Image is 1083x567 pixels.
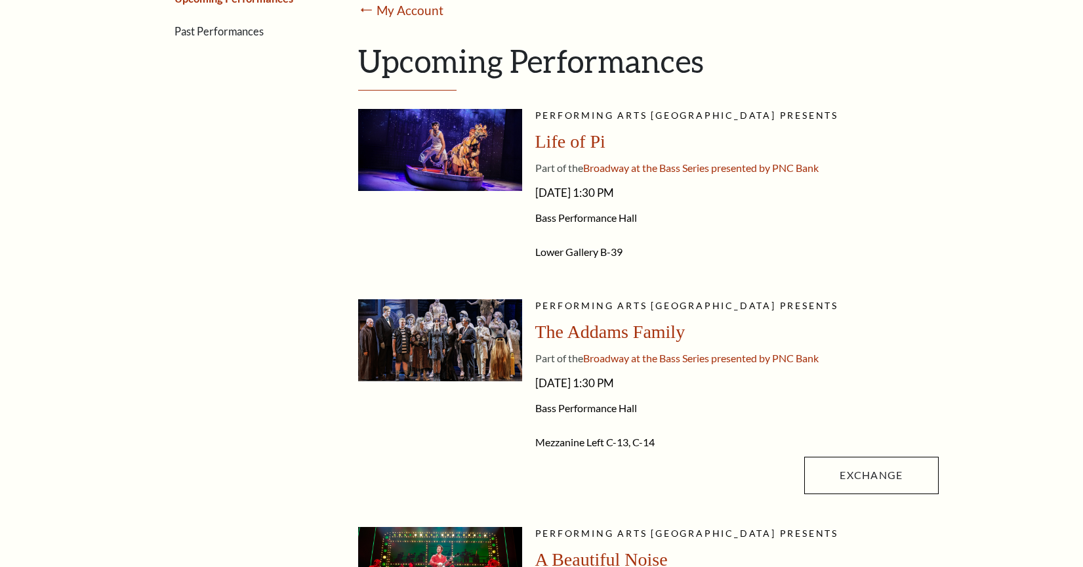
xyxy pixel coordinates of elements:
[174,25,264,37] a: Past Performances
[535,110,839,121] span: Performing Arts [GEOGRAPHIC_DATA] presents
[600,245,623,258] span: B-39
[535,352,583,364] span: Part of the
[535,211,939,224] span: Bass Performance Hall
[535,245,598,258] span: Lower Gallery
[583,352,819,364] span: Broadway at the Bass Series presented by PNC Bank
[535,131,605,152] span: Life of Pi
[358,299,522,381] img: taf-pdp_desktop-1600x800.jpg
[535,161,583,174] span: Part of the
[358,42,939,91] h1: Upcoming Performances
[535,300,839,311] span: Performing Arts [GEOGRAPHIC_DATA] presents
[358,1,376,20] mark: ⭠
[377,3,443,18] a: My Account
[535,402,939,415] span: Bass Performance Hall
[535,528,839,539] span: Performing Arts [GEOGRAPHIC_DATA] presents
[535,322,685,342] span: The Addams Family
[804,457,938,493] a: Exchange
[535,182,939,203] span: [DATE] 1:30 PM
[358,109,522,191] img: lop-pdp_desktop-1600x800.jpg
[535,373,939,394] span: [DATE] 1:30 PM
[535,436,604,448] span: Mezzanine Left
[583,161,819,174] span: Broadway at the Bass Series presented by PNC Bank
[606,436,655,448] span: C-13, C-14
